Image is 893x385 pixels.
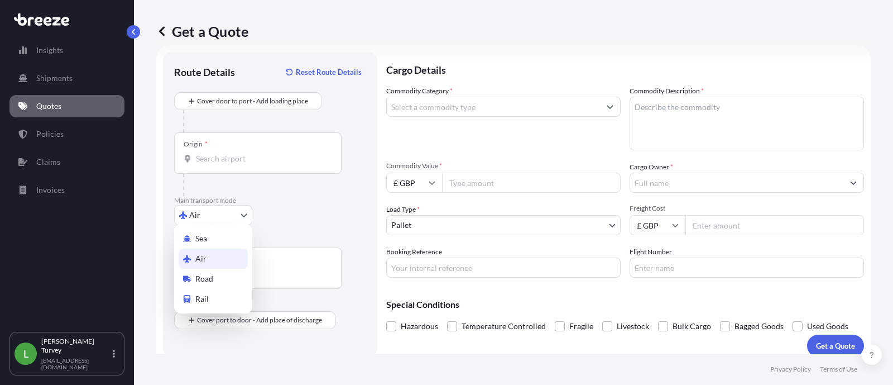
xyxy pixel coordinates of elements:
[386,300,864,309] p: Special Conditions
[386,246,442,258] label: Booking Reference
[189,210,200,221] span: Air
[816,340,855,351] p: Get a Quote
[617,318,649,335] span: Livestock
[174,196,366,205] p: Main transport mode
[843,173,863,193] button: Show suggestions
[36,184,65,196] p: Invoices
[196,153,328,164] input: Origin
[807,318,848,335] span: Used Goods
[174,205,252,225] button: Select transport
[197,96,308,107] span: Cover door to port - Add loading place
[807,335,864,357] button: Get a Quote
[401,318,438,335] span: Hazardous
[386,258,621,278] input: Your internal reference
[296,66,362,78] p: Reset Route Details
[196,268,328,279] input: Destination
[9,67,124,89] a: Shipments
[195,233,207,244] span: Sea
[442,173,621,193] input: Type amount
[9,95,124,117] a: Quotes
[630,204,864,213] span: Freight Cost
[673,318,711,335] span: Bulk Cargo
[197,315,322,326] span: Cover port to door - Add place of discharge
[36,129,64,140] p: Policies
[174,65,235,79] p: Route Details
[386,85,453,97] label: Commodity Category
[36,156,60,168] p: Claims
[36,45,63,56] p: Insights
[36,101,61,112] p: Quotes
[600,97,620,117] button: Show suggestions
[9,123,124,145] a: Policies
[36,73,73,84] p: Shipments
[630,173,843,193] input: Full name
[630,161,673,173] label: Cargo Owner
[386,161,621,170] span: Commodity Value
[386,52,864,85] p: Cargo Details
[23,348,28,359] span: L
[280,63,366,81] button: Reset Route Details
[630,246,672,258] label: Flight Number
[9,39,124,61] a: Insights
[386,204,420,215] span: Load Type
[770,365,811,374] a: Privacy Policy
[630,258,864,278] input: Enter name
[174,311,336,329] button: Cover port to door - Add place of discharge
[174,224,252,313] div: Select transport
[391,220,411,231] span: Pallet
[195,293,209,305] span: Rail
[9,179,124,201] a: Invoices
[41,357,111,370] p: [EMAIL_ADDRESS][DOMAIN_NAME]
[734,318,784,335] span: Bagged Goods
[820,365,857,374] a: Terms of Use
[630,85,704,97] label: Commodity Description
[184,140,208,149] div: Origin
[41,337,111,355] p: [PERSON_NAME] Turvey
[195,273,213,284] span: Road
[156,22,248,40] p: Get a Quote
[386,215,621,235] button: Pallet
[569,318,593,335] span: Fragile
[462,318,546,335] span: Temperature Controlled
[387,97,600,117] input: Select a commodity type
[174,92,322,110] button: Cover door to port - Add loading place
[195,253,207,264] span: Air
[9,151,124,173] a: Claims
[685,215,864,235] input: Enter amount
